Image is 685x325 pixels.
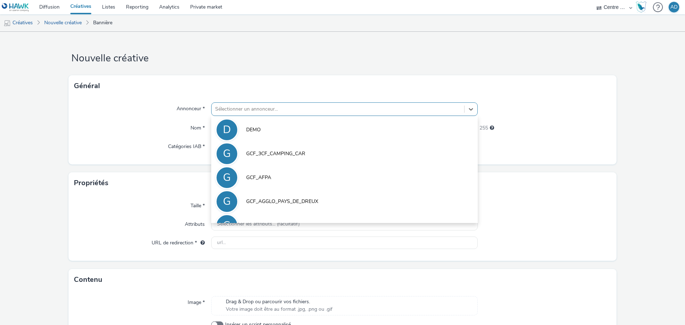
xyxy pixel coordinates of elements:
div: D [223,120,231,140]
img: Hawk Academy [636,1,646,13]
div: AD [670,2,678,12]
div: L'URL de redirection sera utilisée comme URL de validation avec certains SSP et ce sera l'URL de ... [197,239,205,247]
h3: Général [74,81,100,91]
div: G [223,192,231,212]
a: Nouvelle créative [41,14,85,31]
img: undefined Logo [2,3,29,12]
span: Sélectionner les attributs... (facultatif) [217,221,300,227]
span: Drag & Drop ou parcourir vos fichiers. [226,298,333,305]
label: Image * [185,296,208,306]
label: URL de redirection * [149,237,208,247]
span: GCF_3CF_CAMPING_CAR [246,150,305,157]
div: 255 caractères maximum [490,125,494,132]
span: GCF_AFPA [246,174,271,181]
div: G [223,215,231,235]
label: Attributs [182,218,208,228]
a: Hawk Academy [636,1,649,13]
label: Annonceur * [174,102,208,112]
span: DEMO [246,126,261,133]
h1: Nouvelle créative [68,52,616,65]
span: GCF_AGGLO_PAYS_DE_DREUX [246,198,318,205]
span: 255 [479,125,488,132]
div: G [223,168,231,188]
label: Nom * [188,122,208,132]
span: GCF_ALLIER_LE_DEPARTEMENT [246,222,322,229]
h3: Contenu [74,274,102,285]
input: url... [211,237,478,249]
label: Taille * [188,199,208,209]
label: Catégories IAB * [165,140,208,150]
h3: Propriétés [74,178,108,188]
span: Votre image doit être au format .jpg, .png ou .gif [226,306,333,313]
a: Bannière [90,14,116,31]
div: G [223,144,231,164]
img: mobile [4,20,11,27]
